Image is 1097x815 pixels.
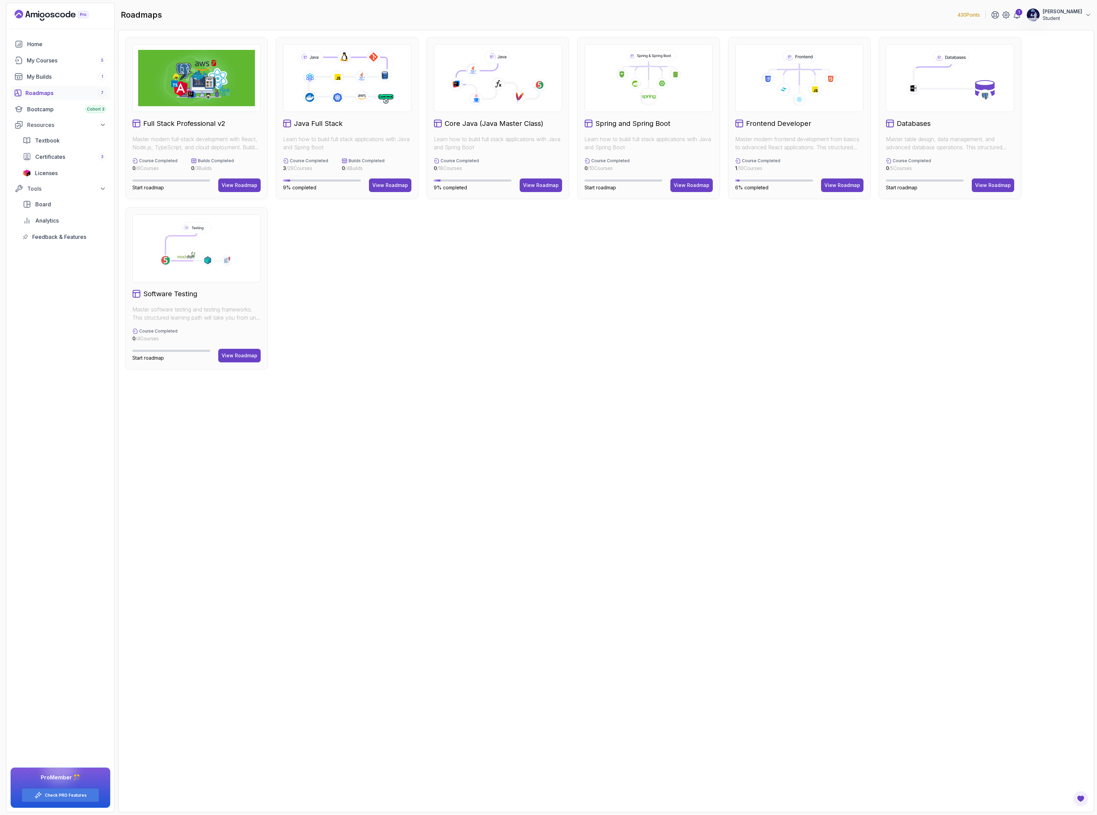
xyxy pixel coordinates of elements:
div: View Roadmap [222,352,257,359]
p: Course Completed [139,158,178,164]
p: Course Completed [742,158,780,164]
span: 0 [132,165,135,171]
div: View Roadmap [975,182,1011,189]
span: 7 [101,90,104,96]
h2: roadmaps [121,10,162,20]
p: Course Completed [441,158,479,164]
span: Start roadmap [132,355,164,361]
a: courses [11,54,110,67]
p: Learn how to build full stack applications with Java and Spring Boot [434,135,562,151]
span: 0 [584,165,588,171]
p: / 4 Courses [132,335,178,342]
p: / 4 Builds [342,165,385,172]
a: analytics [19,214,110,227]
a: certificates [19,150,110,164]
p: / 6 Courses [132,165,178,172]
div: 1 [1016,9,1022,16]
span: 3 [101,154,104,159]
div: View Roadmap [372,182,408,189]
h2: Full Stack Professional v2 [143,119,225,128]
p: Course Completed [893,158,931,164]
p: Master software testing and testing frameworks. This structured learning path will take you from ... [132,305,261,322]
h2: Core Java (Java Master Class) [445,119,543,128]
p: [PERSON_NAME] [1043,8,1082,15]
p: / 10 Courses [584,165,630,172]
h2: Java Full Stack [294,119,342,128]
button: Check PRO Features [22,788,99,802]
p: / 5 Courses [886,165,931,172]
p: Course Completed [139,328,178,334]
button: View Roadmap [369,178,411,192]
p: / 18 Courses [434,165,479,172]
span: 9% completed [434,185,467,190]
p: Course Completed [591,158,630,164]
span: 0 [886,165,889,171]
p: Course Completed [290,158,328,164]
p: Student [1043,15,1082,22]
a: licenses [19,166,110,180]
p: / 3 Builds [191,165,234,172]
h2: Frontend Developer [746,119,811,128]
img: Full Stack Professional v2 [138,50,255,106]
a: textbook [19,134,110,147]
span: 9% completed [283,185,316,190]
span: 5 [101,58,104,63]
div: Bootcamp [27,105,106,113]
span: Certificates [35,153,65,161]
p: Learn how to build full stack applications with Java and Spring Boot [584,135,713,151]
span: Licenses [35,169,58,177]
a: Landing page [15,10,104,21]
span: 0 [191,165,194,171]
a: View Roadmap [821,178,863,192]
button: Tools [11,183,110,195]
div: View Roadmap [222,182,257,189]
h2: Databases [897,119,931,128]
a: 1 [1013,11,1021,19]
div: My Builds [27,73,106,81]
a: builds [11,70,110,83]
span: Start roadmap [584,185,616,190]
button: View Roadmap [218,178,261,192]
span: 6% completed [735,185,768,190]
button: View Roadmap [520,178,562,192]
h2: Spring and Spring Boot [595,119,670,128]
button: View Roadmap [972,178,1014,192]
div: My Courses [27,56,106,64]
a: feedback [19,230,110,244]
div: Roadmaps [25,89,106,97]
div: View Roadmap [824,182,860,189]
span: 0 [434,165,437,171]
a: Check PRO Features [45,793,87,798]
img: user profile image [1027,8,1040,21]
p: Master modern full-stack development with React, Node.js, TypeScript, and cloud deployment. Build... [132,135,261,151]
div: Tools [27,185,106,193]
span: 1 [101,74,103,79]
p: Builds Completed [198,158,234,164]
button: user profile image[PERSON_NAME]Student [1026,8,1092,22]
p: 430 Points [957,12,980,18]
span: 0 [342,165,345,171]
a: bootcamp [11,102,110,116]
div: View Roadmap [674,182,709,189]
a: board [19,197,110,211]
span: Cohort 3 [87,107,105,112]
p: Master table design, data management, and advanced database operations. This structured learning ... [886,135,1014,151]
span: Textbook [35,136,60,145]
h2: Software Testing [143,289,197,299]
span: Feedback & Features [32,233,86,241]
p: Builds Completed [349,158,385,164]
button: View Roadmap [670,178,713,192]
span: Start roadmap [886,185,917,190]
span: 1 [735,165,737,171]
img: jetbrains icon [23,170,31,176]
div: Home [27,40,106,48]
button: View Roadmap [218,349,261,362]
p: / 10 Courses [735,165,780,172]
div: View Roadmap [523,182,559,189]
